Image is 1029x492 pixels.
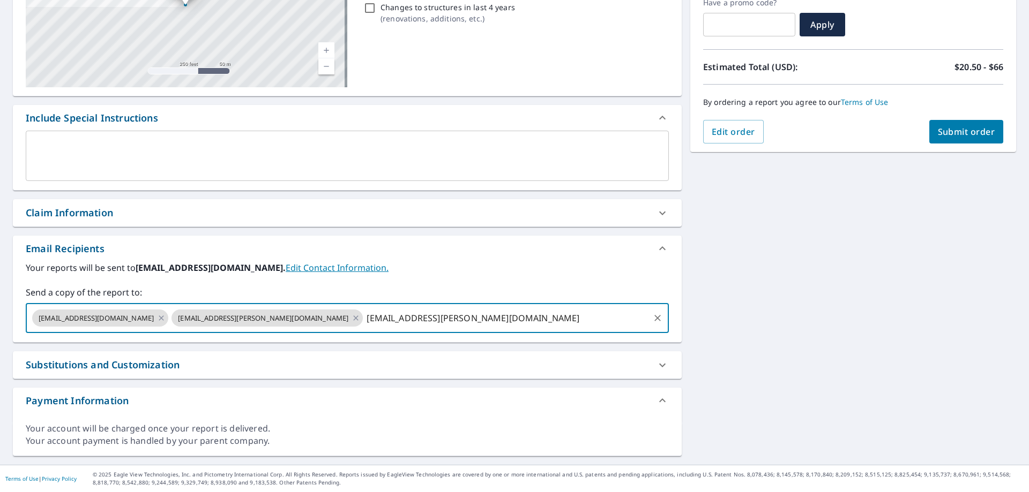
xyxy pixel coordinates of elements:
[381,13,515,24] p: ( renovations, additions, etc. )
[42,475,77,482] a: Privacy Policy
[318,58,334,74] a: Current Level 17, Zoom Out
[929,120,1004,143] button: Submit order
[13,351,682,379] div: Substitutions and Customization
[712,126,755,138] span: Edit order
[93,471,1024,487] p: © 2025 Eagle View Technologies, Inc. and Pictometry International Corp. All Rights Reserved. Repo...
[171,313,355,323] span: [EMAIL_ADDRESS][PERSON_NAME][DOMAIN_NAME]
[955,60,1003,73] p: $20.50 - $66
[841,97,889,107] a: Terms of Use
[26,358,180,372] div: Substitutions and Customization
[26,422,669,435] div: Your account will be charged once your report is delivered.
[703,60,853,73] p: Estimated Total (USD):
[703,120,764,143] button: Edit order
[318,42,334,58] a: Current Level 17, Zoom In
[808,19,837,31] span: Apply
[26,261,669,274] label: Your reports will be sent to
[26,241,105,256] div: Email Recipients
[13,105,682,131] div: Include Special Instructions
[938,126,995,138] span: Submit order
[5,475,39,482] a: Terms of Use
[703,97,1003,107] p: By ordering a report you agree to our
[5,475,77,482] p: |
[171,309,363,327] div: [EMAIL_ADDRESS][PERSON_NAME][DOMAIN_NAME]
[26,206,113,220] div: Claim Information
[381,2,515,13] p: Changes to structures in last 4 years
[13,199,682,226] div: Claim Information
[800,13,845,36] button: Apply
[26,111,158,125] div: Include Special Instructions
[26,435,669,447] div: Your account payment is handled by your parent company.
[26,393,129,408] div: Payment Information
[32,309,168,327] div: [EMAIL_ADDRESS][DOMAIN_NAME]
[286,262,389,274] a: EditContactInfo
[13,236,682,261] div: Email Recipients
[13,388,682,413] div: Payment Information
[26,286,669,299] label: Send a copy of the report to:
[650,311,665,326] button: Clear
[136,262,286,274] b: [EMAIL_ADDRESS][DOMAIN_NAME].
[32,313,160,323] span: [EMAIL_ADDRESS][DOMAIN_NAME]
